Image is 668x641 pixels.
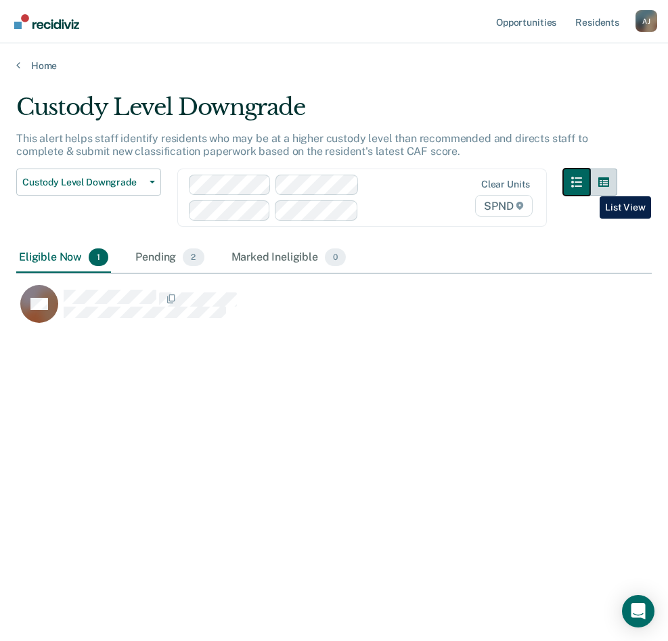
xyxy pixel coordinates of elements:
[229,243,349,273] div: Marked Ineligible0
[16,60,652,72] a: Home
[636,10,657,32] div: A J
[22,177,144,188] span: Custody Level Downgrade
[14,14,79,29] img: Recidiviz
[133,243,206,273] div: Pending2
[16,169,161,196] button: Custody Level Downgrade
[16,284,573,338] div: CaseloadOpportunityCell-00603666
[183,248,204,266] span: 2
[16,243,111,273] div: Eligible Now1
[325,248,346,266] span: 0
[475,195,533,217] span: SPND
[636,10,657,32] button: Profile dropdown button
[622,595,654,627] div: Open Intercom Messenger
[89,248,108,266] span: 1
[481,179,531,190] div: Clear units
[16,93,617,132] div: Custody Level Downgrade
[16,132,587,158] p: This alert helps staff identify residents who may be at a higher custody level than recommended a...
